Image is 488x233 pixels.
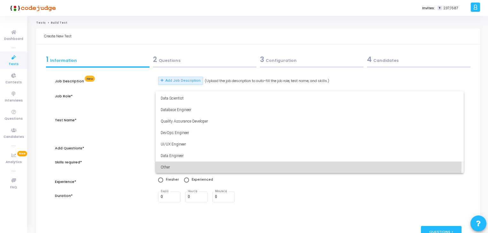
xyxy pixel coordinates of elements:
span: Data Engineer [161,150,459,162]
span: DevOps Engineer [161,127,459,139]
span: Other [161,162,459,173]
span: Quality Assurance Developer [161,116,459,127]
span: Data Scientist [161,93,459,104]
span: UI/UX Engineer [161,139,459,150]
span: Database Engineer [161,104,459,116]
